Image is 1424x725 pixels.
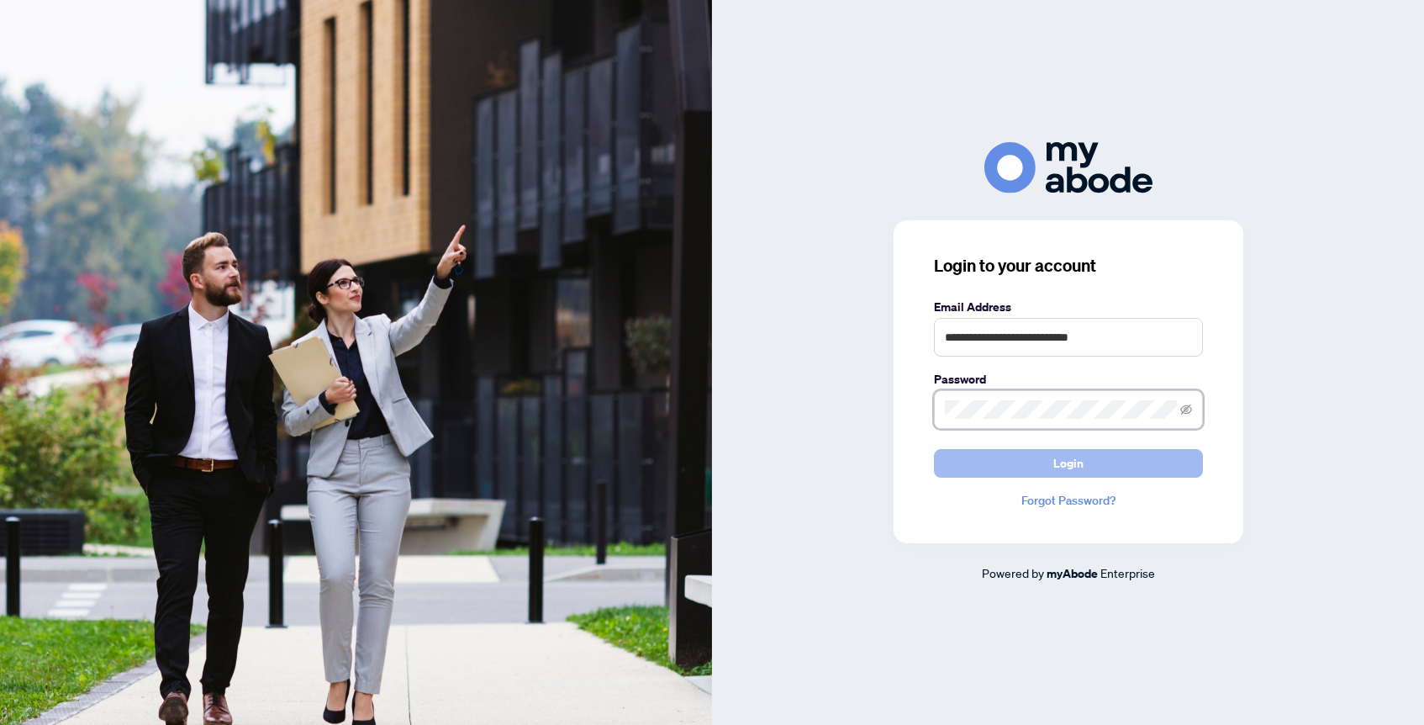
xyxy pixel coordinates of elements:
[934,254,1203,278] h3: Login to your account
[1047,564,1098,583] a: myAbode
[934,298,1203,316] label: Email Address
[1053,450,1084,477] span: Login
[934,370,1203,389] label: Password
[934,449,1203,478] button: Login
[984,142,1152,193] img: ma-logo
[982,565,1044,580] span: Powered by
[1100,565,1155,580] span: Enterprise
[934,491,1203,510] a: Forgot Password?
[1180,404,1192,415] span: eye-invisible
